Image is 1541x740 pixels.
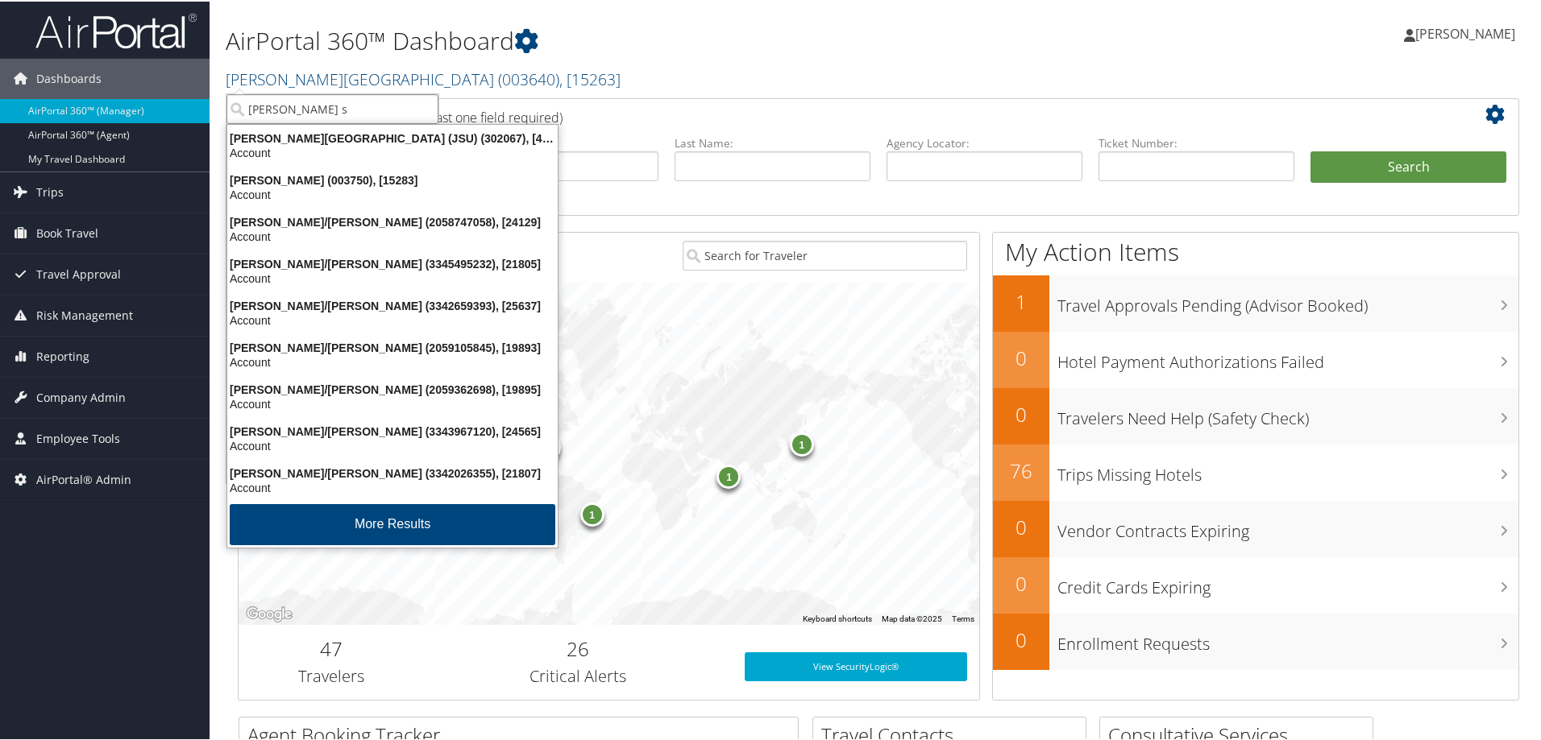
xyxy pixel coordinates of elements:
a: 0Vendor Contracts Expiring [993,499,1518,556]
h2: 26 [436,634,721,661]
h2: 0 [993,625,1049,652]
a: 1Travel Approvals Pending (Advisor Booked) [993,274,1518,330]
h3: Vendor Contracts Expiring [1057,511,1518,541]
div: [PERSON_NAME]/[PERSON_NAME] (3342026355), [21807] [218,465,567,479]
h1: AirPortal 360™ Dashboard [226,23,1096,56]
h2: 0 [993,343,1049,370]
h3: Enrollment Requests [1057,623,1518,654]
span: Reporting [36,335,89,375]
h3: Trips Missing Hotels [1057,454,1518,485]
div: Account [218,312,567,326]
div: [PERSON_NAME]/[PERSON_NAME] (2059362698), [19895] [218,381,567,395]
div: [PERSON_NAME]/[PERSON_NAME] (3345495232), [21805] [218,255,567,270]
span: Company Admin [36,376,126,416]
a: 76Trips Missing Hotels [993,443,1518,499]
h2: 0 [993,568,1049,596]
span: [PERSON_NAME] [1415,23,1515,41]
span: Map data ©2025 [882,613,942,622]
img: airportal-logo.png [35,10,197,48]
span: ( 003640 ) [498,67,559,89]
label: Last Name: [675,134,870,150]
div: Account [218,353,567,368]
span: Employee Tools [36,417,120,457]
h3: Travelers Need Help (Safety Check) [1057,398,1518,428]
img: Google [243,602,296,623]
div: 1 [579,501,604,525]
h3: Credit Cards Expiring [1057,567,1518,597]
button: More Results [230,502,555,544]
div: [PERSON_NAME][GEOGRAPHIC_DATA] (JSU) (302067), [45912] [218,130,567,144]
div: Account [218,144,567,159]
span: Risk Management [36,294,133,334]
div: Account [218,437,567,452]
h2: 1 [993,287,1049,314]
h2: 76 [993,456,1049,483]
div: [PERSON_NAME]/[PERSON_NAME] (2058747058), [24129] [218,213,567,228]
h2: 0 [993,512,1049,539]
div: [PERSON_NAME]/[PERSON_NAME] (3343967120), [24565] [218,423,567,437]
a: View SecurityLogic® [745,651,967,680]
button: Search [1310,150,1506,182]
span: Trips [36,171,64,211]
span: , [ 15263 ] [559,67,621,89]
h3: Travelers [251,664,412,686]
span: Book Travel [36,212,98,252]
a: 0Enrollment Requests [993,612,1518,668]
div: Account [218,270,567,284]
h2: Airtinerary Lookup [251,100,1400,127]
h1: My Action Items [993,234,1518,267]
div: 1 [717,462,741,486]
span: Dashboards [36,57,102,97]
span: (at least one field required) [409,107,563,125]
span: Travel Approval [36,253,121,293]
a: 0Travelers Need Help (Safety Check) [993,387,1518,443]
label: First Name: [463,134,658,150]
h3: Hotel Payment Authorizations Failed [1057,341,1518,372]
div: 1 [789,431,813,455]
a: Open this area in Google Maps (opens a new window) [243,602,296,623]
label: Agency Locator: [887,134,1082,150]
a: [PERSON_NAME] [1404,8,1531,56]
span: AirPortal® Admin [36,458,131,498]
a: 0Hotel Payment Authorizations Failed [993,330,1518,387]
label: Ticket Number: [1099,134,1294,150]
div: Account [218,395,567,410]
h3: Travel Approvals Pending (Advisor Booked) [1057,285,1518,316]
h3: Critical Alerts [436,664,721,686]
div: Account [218,186,567,201]
input: Search for Traveler [683,239,967,269]
div: [PERSON_NAME]/[PERSON_NAME] (3342659393), [25637] [218,297,567,312]
input: Search Accounts [226,93,438,122]
a: [PERSON_NAME][GEOGRAPHIC_DATA] [226,67,621,89]
h2: 47 [251,634,412,661]
div: 44 [529,429,561,461]
div: Account [218,228,567,242]
button: Keyboard shortcuts [803,612,872,623]
div: [PERSON_NAME]/[PERSON_NAME] (2059105845), [19893] [218,339,567,353]
h2: 0 [993,399,1049,427]
div: [PERSON_NAME] (003750), [15283] [218,172,567,186]
a: Terms (opens in new tab) [952,613,974,622]
a: 0Credit Cards Expiring [993,556,1518,612]
div: Account [218,479,567,494]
